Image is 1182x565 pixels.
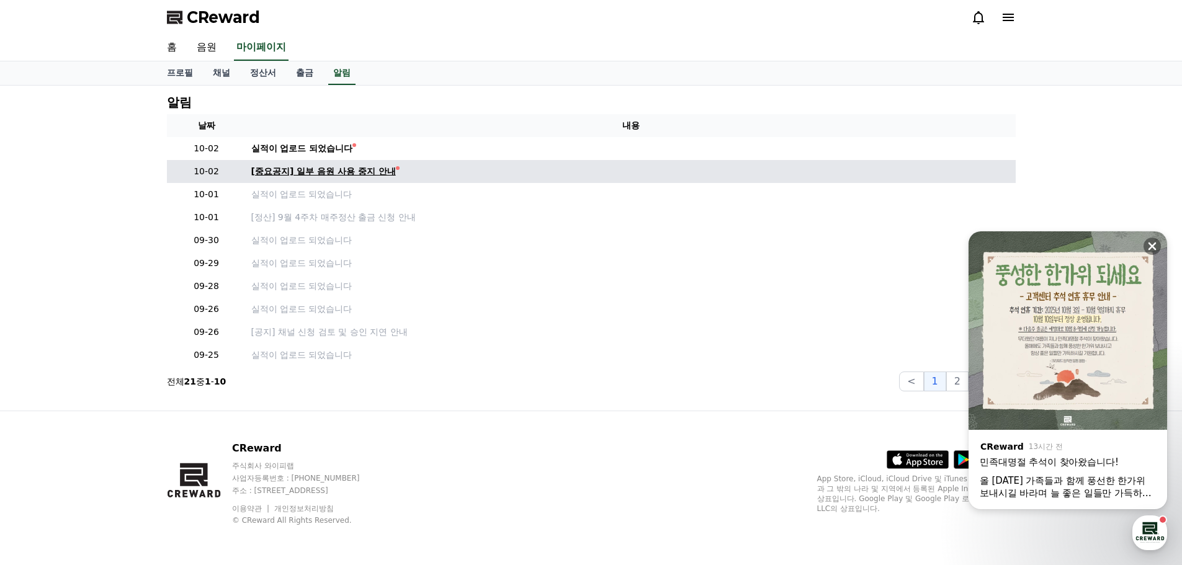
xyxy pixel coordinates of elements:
[946,371,969,391] button: 2
[232,504,271,513] a: 이용약관
[251,142,353,155] div: 실적이 업로드 되었습니다
[172,142,241,155] p: 10-02
[251,257,1011,270] a: 실적이 업로드 되었습니다
[167,114,246,137] th: 날짜
[172,280,241,293] p: 09-28
[924,371,946,391] button: 1
[114,412,128,422] span: 대화
[251,188,1011,201] a: 실적이 업로드 되었습니다
[172,165,241,178] p: 10-02
[251,349,1011,362] a: 실적이 업로드 되었습니다
[172,303,241,316] p: 09-26
[184,376,196,386] strong: 21
[172,211,241,224] p: 10-01
[172,257,241,270] p: 09-29
[167,375,226,388] p: 전체 중 -
[172,326,241,339] p: 09-26
[251,234,1011,247] a: 실적이 업로드 되었습니다
[172,349,241,362] p: 09-25
[157,35,187,61] a: 홈
[232,515,383,525] p: © CReward All Rights Reserved.
[251,211,1011,224] a: [정산] 9월 4주차 매주정산 출금 신청 안내
[246,114,1016,137] th: 내용
[234,35,289,61] a: 마이페이지
[39,412,47,422] span: 홈
[240,61,286,85] a: 정산서
[192,412,207,422] span: 설정
[172,234,241,247] p: 09-30
[167,96,192,109] h4: 알림
[187,7,260,27] span: CReward
[232,473,383,483] p: 사업자등록번호 : [PHONE_NUMBER]
[4,393,82,424] a: 홈
[251,142,1011,155] a: 실적이 업로드 되었습니다
[817,474,1016,514] p: App Store, iCloud, iCloud Drive 및 iTunes Store는 미국과 그 밖의 나라 및 지역에서 등록된 Apple Inc.의 서비스 상표입니다. Goo...
[167,7,260,27] a: CReward
[160,393,238,424] a: 설정
[82,393,160,424] a: 대화
[232,441,383,456] p: CReward
[251,326,1011,339] a: [공지] 채널 신청 검토 및 승인 지연 안내
[187,35,226,61] a: 음원
[251,165,1011,178] a: [중요공지] 일부 음원 사용 중지 안내
[203,61,240,85] a: 채널
[251,280,1011,293] a: 실적이 업로드 되었습니다
[251,165,396,178] div: [중요공지] 일부 음원 사용 중지 안내
[286,61,323,85] a: 출금
[232,461,383,471] p: 주식회사 와이피랩
[172,188,241,201] p: 10-01
[157,61,203,85] a: 프로필
[251,303,1011,316] a: 실적이 업로드 되었습니다
[232,486,383,496] p: 주소 : [STREET_ADDRESS]
[214,376,226,386] strong: 10
[205,376,211,386] strong: 1
[899,371,923,391] button: <
[274,504,334,513] a: 개인정보처리방침
[328,61,356,85] a: 알림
